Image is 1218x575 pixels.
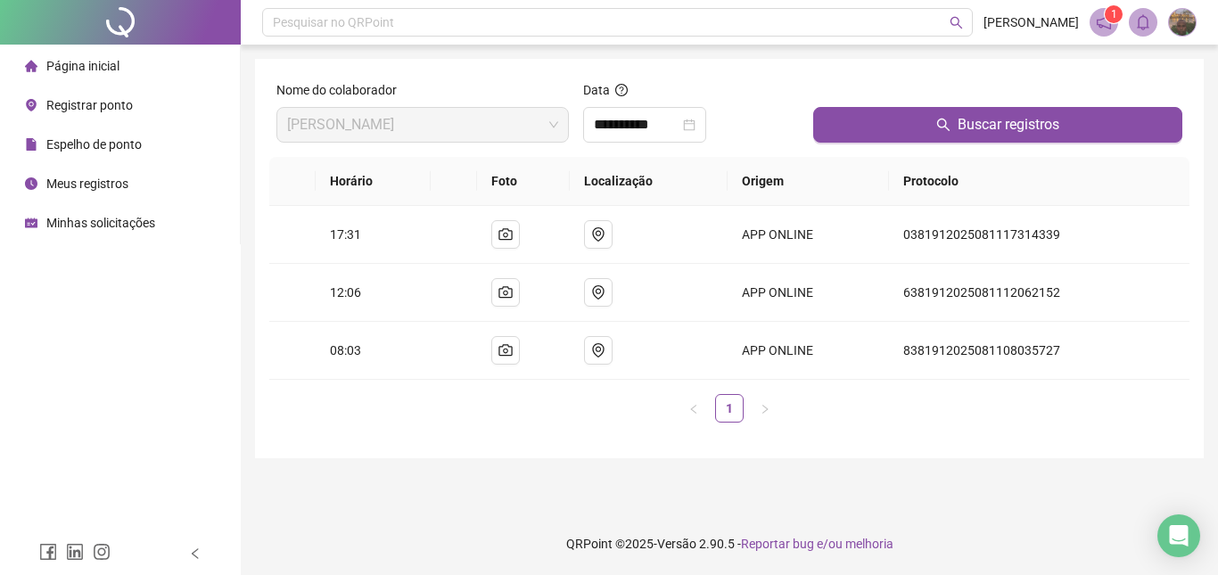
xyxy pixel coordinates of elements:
span: Meus registros [46,177,128,191]
span: 17:31 [330,227,361,242]
span: bell [1135,14,1151,30]
th: Localização [570,157,728,206]
span: left [189,547,202,560]
td: 0381912025081117314339 [889,206,1189,264]
button: Buscar registros [813,107,1182,143]
span: schedule [25,217,37,229]
span: Buscar registros [958,114,1059,136]
span: camera [498,285,513,300]
div: Open Intercom Messenger [1157,514,1200,557]
span: environment [591,285,605,300]
td: APP ONLINE [728,322,889,380]
td: 8381912025081108035727 [889,322,1189,380]
span: facebook [39,543,57,561]
td: APP ONLINE [728,206,889,264]
sup: 1 [1105,5,1123,23]
span: instagram [93,543,111,561]
th: Foto [477,157,570,206]
span: Registrar ponto [46,98,133,112]
button: left [679,394,708,423]
li: Página anterior [679,394,708,423]
span: Reportar bug e/ou melhoria [741,537,893,551]
a: 1 [716,395,743,422]
label: Nome do colaborador [276,80,408,100]
span: 08:03 [330,343,361,357]
th: Horário [316,157,432,206]
span: question-circle [615,84,628,96]
td: APP ONLINE [728,264,889,322]
span: Minhas solicitações [46,216,155,230]
li: 1 [715,394,744,423]
span: 12:06 [330,285,361,300]
button: right [751,394,779,423]
span: PAULO RICARDO CRESCENCIO [287,108,558,142]
span: clock-circle [25,177,37,190]
span: search [936,118,951,132]
span: environment [591,343,605,357]
span: linkedin [66,543,84,561]
span: camera [498,343,513,357]
span: right [760,404,770,415]
span: Versão [657,537,696,551]
td: 6381912025081112062152 [889,264,1189,322]
img: 70702 [1169,9,1196,36]
li: Próxima página [751,394,779,423]
span: environment [591,227,605,242]
span: left [688,404,699,415]
span: environment [25,99,37,111]
span: Página inicial [46,59,119,73]
th: Protocolo [889,157,1189,206]
footer: QRPoint © 2025 - 2.90.5 - [241,513,1218,575]
span: notification [1096,14,1112,30]
span: home [25,60,37,72]
span: camera [498,227,513,242]
span: 1 [1111,8,1117,21]
span: Espelho de ponto [46,137,142,152]
span: [PERSON_NAME] [983,12,1079,32]
span: search [950,16,963,29]
span: Data [583,83,610,97]
th: Origem [728,157,889,206]
span: file [25,138,37,151]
